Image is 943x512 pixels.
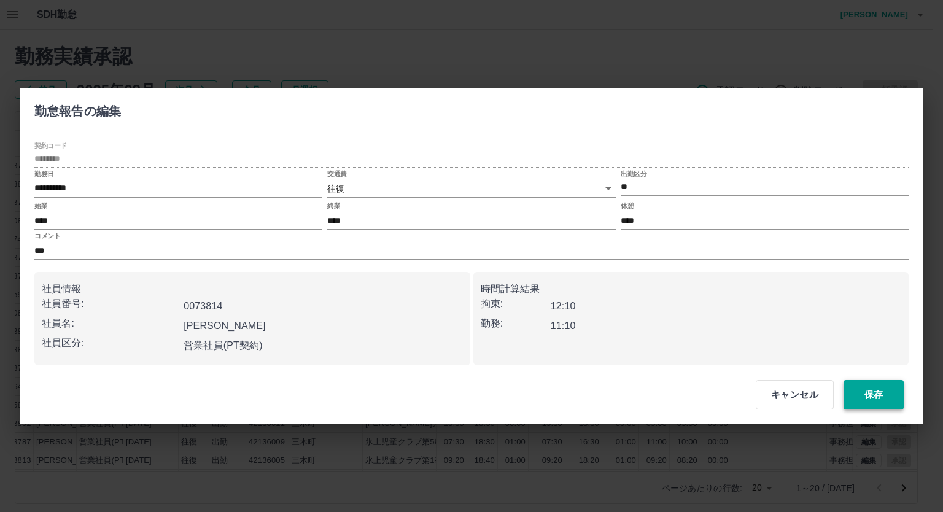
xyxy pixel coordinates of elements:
button: 保存 [844,380,904,409]
label: 休憩 [621,201,634,211]
label: 始業 [34,201,47,211]
p: 時間計算結果 [481,282,902,297]
p: 勤務: [481,316,551,331]
label: 勤務日 [34,169,54,178]
b: 12:10 [551,301,576,311]
p: 社員情報 [42,282,463,297]
p: 拘束: [481,297,551,311]
b: 営業社員(PT契約) [184,340,263,351]
div: 往復 [327,180,615,198]
b: 0073814 [184,301,222,311]
label: 契約コード [34,141,67,150]
b: 11:10 [551,320,576,331]
label: 終業 [327,201,340,211]
label: 出勤区分 [621,169,646,178]
p: 社員区分: [42,336,179,351]
button: キャンセル [756,380,834,409]
b: [PERSON_NAME] [184,320,266,331]
label: コメント [34,231,60,241]
p: 社員番号: [42,297,179,311]
label: 交通費 [327,169,347,178]
p: 社員名: [42,316,179,331]
h2: 勤怠報告の編集 [20,88,136,130]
